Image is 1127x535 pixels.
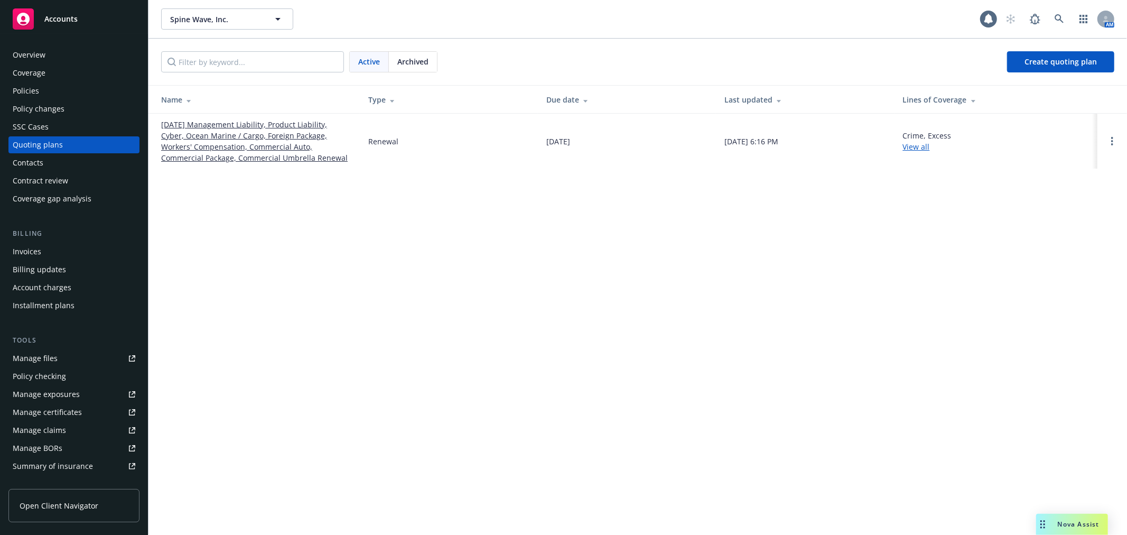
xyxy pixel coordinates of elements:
[8,335,139,346] div: Tools
[8,243,139,260] a: Invoices
[903,142,930,152] a: View all
[13,82,39,99] div: Policies
[1049,8,1070,30] a: Search
[358,56,380,67] span: Active
[13,190,91,207] div: Coverage gap analysis
[8,228,139,239] div: Billing
[368,94,529,105] div: Type
[8,82,139,99] a: Policies
[1106,135,1119,147] a: Open options
[13,297,74,314] div: Installment plans
[8,172,139,189] a: Contract review
[161,8,293,30] button: Spine Wave, Inc.
[1036,514,1049,535] div: Drag to move
[8,261,139,278] a: Billing updates
[161,119,351,163] a: [DATE] Management Liability, Product Liability, Cyber, Ocean Marine / Cargo, Foreign Package, Wor...
[13,136,63,153] div: Quoting plans
[8,440,139,457] a: Manage BORs
[161,51,344,72] input: Filter by keyword...
[1058,520,1100,529] span: Nova Assist
[20,500,98,511] span: Open Client Navigator
[13,172,68,189] div: Contract review
[8,279,139,296] a: Account charges
[546,94,707,105] div: Due date
[44,15,78,23] span: Accounts
[8,422,139,439] a: Manage claims
[1024,57,1097,67] span: Create quoting plan
[1000,8,1021,30] a: Start snowing
[8,118,139,135] a: SSC Cases
[13,243,41,260] div: Invoices
[397,56,429,67] span: Archived
[8,47,139,63] a: Overview
[724,94,886,105] div: Last updated
[8,458,139,475] a: Summary of insurance
[8,368,139,385] a: Policy checking
[13,118,49,135] div: SSC Cases
[903,94,1089,105] div: Lines of Coverage
[724,136,778,147] div: [DATE] 6:16 PM
[13,100,64,117] div: Policy changes
[13,440,62,457] div: Manage BORs
[546,136,570,147] div: [DATE]
[13,64,45,81] div: Coverage
[8,297,139,314] a: Installment plans
[8,100,139,117] a: Policy changes
[8,350,139,367] a: Manage files
[13,154,43,171] div: Contacts
[8,404,139,421] a: Manage certificates
[8,190,139,207] a: Coverage gap analysis
[368,136,398,147] div: Renewal
[1007,51,1114,72] a: Create quoting plan
[8,4,139,34] a: Accounts
[13,279,71,296] div: Account charges
[8,136,139,153] a: Quoting plans
[13,368,66,385] div: Policy checking
[13,422,66,439] div: Manage claims
[13,47,45,63] div: Overview
[1036,514,1108,535] button: Nova Assist
[161,94,351,105] div: Name
[170,14,262,25] span: Spine Wave, Inc.
[13,404,82,421] div: Manage certificates
[8,64,139,81] a: Coverage
[1024,8,1046,30] a: Report a Bug
[13,261,66,278] div: Billing updates
[1073,8,1094,30] a: Switch app
[13,458,93,475] div: Summary of insurance
[13,386,80,403] div: Manage exposures
[8,386,139,403] a: Manage exposures
[13,350,58,367] div: Manage files
[8,154,139,171] a: Contacts
[903,130,952,152] div: Crime, Excess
